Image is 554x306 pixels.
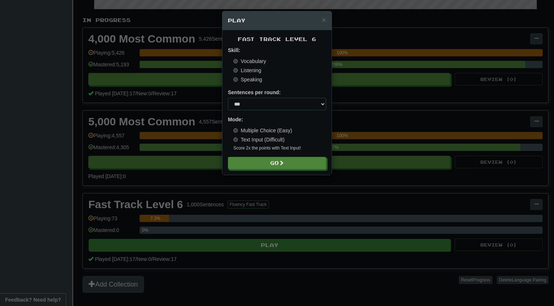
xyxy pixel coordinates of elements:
[233,67,261,74] label: Listening
[233,59,238,63] input: Vocabulary
[228,157,326,169] button: Go
[228,117,243,122] strong: Mode:
[238,36,316,42] span: Fast Track Level 6
[322,16,326,24] span: ×
[233,77,238,82] input: Speaking
[228,47,240,53] strong: Skill:
[233,128,238,133] input: Multiple Choice (Easy)
[233,136,285,143] label: Text Input (Difficult)
[233,58,266,65] label: Vocabulary
[233,76,262,83] label: Speaking
[233,137,238,142] input: Text Input (Difficult)
[233,68,238,73] input: Listening
[233,127,292,134] label: Multiple Choice (Easy)
[233,145,326,151] small: Score 2x the points with Text Input !
[228,17,326,24] h5: Play
[228,89,281,96] label: Sentences per round:
[322,16,326,24] button: Close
